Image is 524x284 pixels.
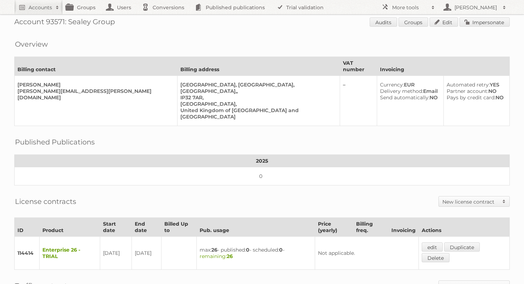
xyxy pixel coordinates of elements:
[340,76,377,126] td: –
[388,218,418,237] th: Invoicing
[15,39,48,49] h2: Overview
[196,237,315,270] td: max: - published: - scheduled: -
[40,237,100,270] td: Enterprise 26 - TRIAL
[132,237,161,270] td: [DATE]
[380,88,438,94] div: Email
[353,218,388,237] th: Billing freq.
[227,253,233,259] strong: 26
[29,4,52,11] h2: Accounts
[380,88,423,94] span: Delivery method:
[15,57,178,76] th: Billing contact
[17,81,171,88] div: [PERSON_NAME]
[444,242,480,252] a: Duplicate
[15,196,76,207] h2: License contracts
[279,247,283,253] strong: 0
[100,237,132,270] td: [DATE]
[499,196,509,206] span: Toggle
[177,57,340,76] th: Billing address
[447,94,495,101] span: Pays by credit card:
[453,4,499,11] h2: [PERSON_NAME]
[399,17,428,27] a: Groups
[315,237,418,270] td: Not applicable.
[380,81,404,88] span: Currency:
[447,94,504,101] div: NO
[132,218,161,237] th: End date
[380,81,438,88] div: EUR
[15,155,510,167] th: 2025
[15,237,40,270] td: 114414
[377,57,509,76] th: Invoicing
[442,198,499,205] h2: New license contract
[459,17,510,27] a: Impersonate
[180,101,334,107] div: [GEOGRAPHIC_DATA],
[40,218,100,237] th: Product
[340,57,377,76] th: VAT number
[447,88,488,94] span: Partner account:
[161,218,197,237] th: Billed Up to
[180,81,334,94] div: [GEOGRAPHIC_DATA], [GEOGRAPHIC_DATA], [GEOGRAPHIC_DATA],,
[180,107,334,120] div: United Kingdom of [GEOGRAPHIC_DATA] and [GEOGRAPHIC_DATA]
[15,137,95,147] h2: Published Publications
[315,218,353,237] th: Price (yearly)
[211,247,217,253] strong: 26
[14,17,510,28] h1: Account 93571: Sealey Group
[180,94,334,101] div: IP32 7AR,
[246,247,250,253] strong: 0
[380,94,438,101] div: NO
[430,17,458,27] a: Edit
[447,88,504,94] div: NO
[447,81,504,88] div: YES
[422,253,449,262] a: Delete
[380,94,430,101] span: Send automatically:
[418,218,509,237] th: Actions
[370,17,397,27] a: Audits
[100,218,132,237] th: Start date
[439,196,509,206] a: New license contract
[15,167,510,185] td: 0
[392,4,428,11] h2: More tools
[17,88,171,101] div: [PERSON_NAME][EMAIL_ADDRESS][PERSON_NAME][DOMAIN_NAME]
[15,218,40,237] th: ID
[200,253,233,259] span: remaining:
[196,218,315,237] th: Pub. usage
[447,81,490,88] span: Automated retry:
[422,242,443,252] a: edit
